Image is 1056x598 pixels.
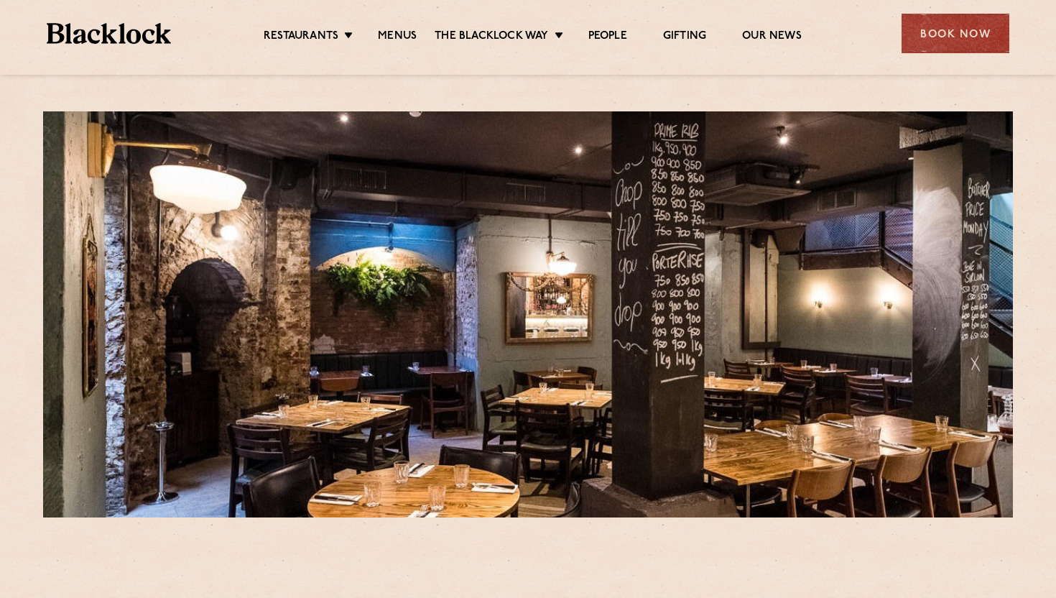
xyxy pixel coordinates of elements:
a: Menus [378,29,417,45]
a: Gifting [663,29,706,45]
div: Book Now [902,14,1009,53]
a: Restaurants [264,29,338,45]
img: BL_Textured_Logo-footer-cropped.svg [47,23,171,44]
a: People [588,29,627,45]
a: The Blacklock Way [435,29,548,45]
a: Our News [742,29,802,45]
